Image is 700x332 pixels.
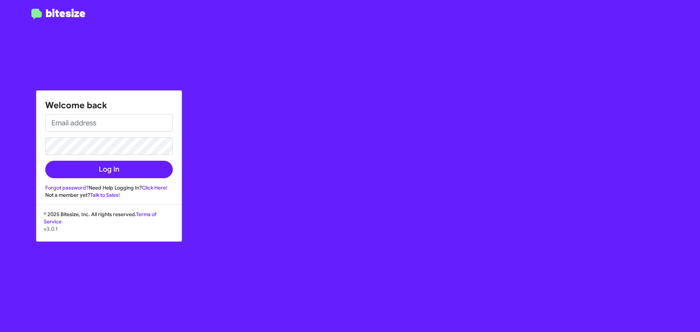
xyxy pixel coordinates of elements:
div: Need Help Logging In? [45,184,173,191]
div: © 2025 Bitesize, Inc. All rights reserved. [36,211,182,241]
div: Not a member yet? [45,191,173,199]
h1: Welcome back [45,99,173,111]
a: Talk to Sales! [90,192,120,198]
a: Click Here! [142,184,167,191]
p: v3.0.1 [44,225,174,233]
a: Forgot password? [45,184,89,191]
input: Email address [45,114,173,132]
button: Log In [45,161,173,178]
